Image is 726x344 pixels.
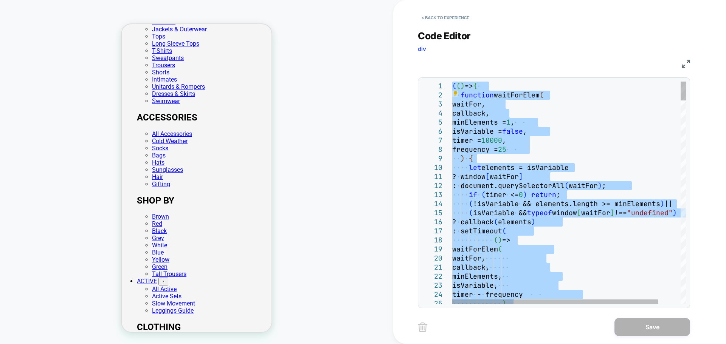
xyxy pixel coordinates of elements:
span: "undefined" [627,208,673,217]
div: 3 [422,100,442,109]
a: Leggings Guide [30,283,72,290]
span: ? callback [452,218,494,226]
a: Cold Weather [30,113,66,120]
a: Brown [30,189,47,196]
span: let [469,163,481,172]
span: ( [494,236,498,244]
span: ) [531,218,535,226]
div: 14 [422,199,442,208]
img: delete [418,322,427,332]
span: if [469,190,477,199]
span: function [461,91,494,99]
span: => [502,236,510,244]
span: ( [540,91,544,99]
a: Slow Movement [30,276,73,283]
a: Long Sleeve Tops [30,16,78,23]
span: minElements = [452,118,506,126]
span: [ [486,172,490,181]
button: Save [614,318,690,336]
span: waitForElem [494,91,540,99]
div: 16 [422,218,442,227]
span: ) [598,181,602,190]
span: ) [660,199,664,208]
div: 15 [422,208,442,218]
span: window [552,208,577,217]
span: timer - frequency [452,290,523,299]
span: ( [565,181,569,190]
span: ( [481,190,486,199]
a: Intimates [30,52,55,59]
div: 23 [422,281,442,290]
span: : setTimeout [452,227,502,235]
span: callback, [452,109,490,117]
span: isVariable, [452,281,498,290]
div: 25 [422,299,442,308]
span: ( [469,199,473,208]
div: 9 [422,154,442,163]
div: 20 [422,254,442,263]
span: || [664,199,673,208]
div: 17 [422,227,442,236]
div: 2 [422,91,442,100]
h2: CLOTHING [15,298,150,308]
div: 5 [422,118,442,127]
a: All Accessories [30,106,70,113]
div: 21 [422,263,442,272]
span: 1 [506,118,510,126]
a: Blue [30,225,42,232]
div: 8 [422,145,442,154]
div: 13 [422,190,442,199]
span: timer = [452,136,481,145]
span: ( [502,227,506,235]
span: isVariable = [452,127,502,136]
a: Bags [30,128,44,135]
span: ( [456,82,461,90]
span: div [418,45,426,52]
span: [ [577,208,581,217]
span: ) [498,236,502,244]
span: ( [469,208,473,217]
span: elements = isVariable [481,163,569,172]
div: 10 [422,163,442,172]
div: 7 [422,136,442,145]
span: ] [519,172,523,181]
a: Black [30,203,45,210]
span: timer <= [486,190,519,199]
span: ( [452,82,456,90]
a: Trousers [30,37,53,45]
span: false [502,127,523,136]
span: waitFor, [452,100,486,108]
a: Hats [30,135,43,142]
span: isVariable && [473,208,527,217]
span: { [473,82,477,90]
a: Swimwear [30,73,58,80]
span: ; [556,190,560,199]
span: waitFor [569,181,598,190]
a: Sweatpants [30,30,62,37]
span: , [506,299,510,308]
span: ) [673,208,677,217]
span: , [510,118,515,126]
a: Shorts [30,45,48,52]
a: Green [30,239,46,246]
span: typeof [527,208,552,217]
span: => [465,82,473,90]
div: 4 [422,109,442,118]
div: 18 [422,236,442,245]
a: Socks [30,120,47,128]
span: , [502,136,506,145]
span: Code Editor [418,30,471,42]
div: Show Code Actions (Ctrl+.) [452,91,458,97]
span: !isVariable && elements.length >= minElements [473,199,660,208]
span: waitFor [581,208,610,217]
h2: SHOP BY [15,171,150,182]
a: Tall Trousers [30,246,65,253]
a: Unitards & Rompers [30,59,83,66]
span: ? window [452,172,486,181]
span: waitForElem [452,245,498,253]
span: waitFor, [452,254,486,262]
a: ACTIVE [15,253,35,261]
span: !== [614,208,627,217]
span: elements [498,218,531,226]
img: fullscreen [682,60,690,68]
